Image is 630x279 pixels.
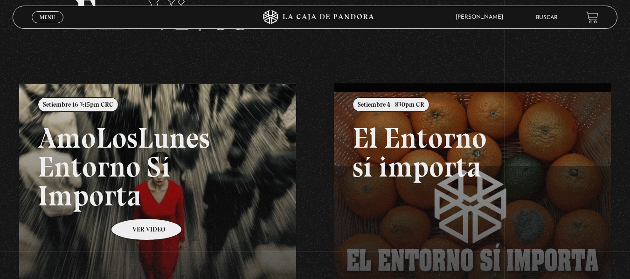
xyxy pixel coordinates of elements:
[451,14,512,20] span: [PERSON_NAME]
[536,15,558,20] a: Buscar
[40,14,55,20] span: Menu
[586,11,598,23] a: View your shopping cart
[36,22,58,29] span: Cerrar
